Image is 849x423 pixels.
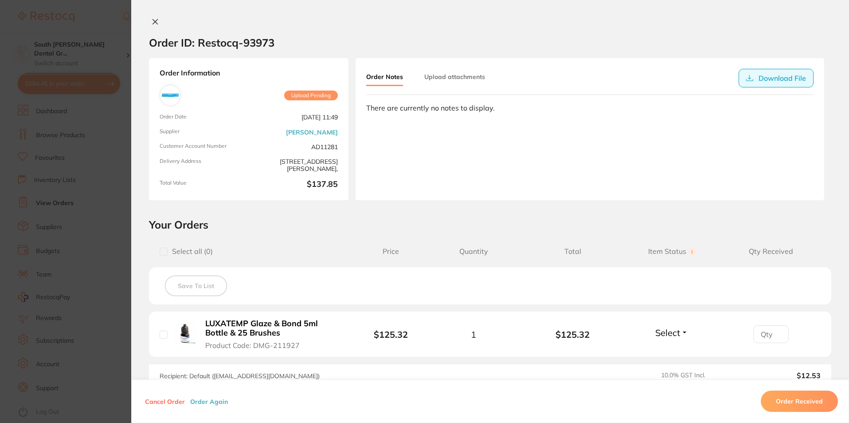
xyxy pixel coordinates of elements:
h2: Your Orders [149,218,831,231]
span: Qty Received [721,247,821,256]
span: Product Code: DMG-211927 [205,341,300,349]
span: Upload Pending [284,91,338,100]
span: Delivery Address [160,158,245,173]
span: Order Date [160,114,245,121]
span: Price [358,247,424,256]
span: Supplier [160,128,245,136]
span: 10.0 % GST Incl. [661,372,737,380]
button: Select [653,327,691,338]
span: Recipient: Default ( [EMAIL_ADDRESS][DOMAIN_NAME] ) [160,372,320,380]
strong: Order Information [160,69,338,78]
button: Cancel Order [142,397,188,405]
button: LUXATEMP Glaze & Bond 5ml Bottle & 25 Brushes Product Code: DMG-211927 [203,319,345,350]
button: Order Notes [366,69,403,86]
button: Order Again [188,397,231,405]
span: 1 [471,329,476,340]
button: Upload attachments [424,69,485,85]
img: LUXATEMP Glaze & Bond 5ml Bottle & 25 Brushes [174,323,196,344]
span: [STREET_ADDRESS][PERSON_NAME], [252,158,338,173]
button: Order Received [761,391,838,412]
output: $12.53 [744,372,821,380]
span: AD11281 [252,143,338,150]
a: [PERSON_NAME] [286,129,338,136]
span: [DATE] 11:49 [252,114,338,121]
b: $137.85 [252,180,338,190]
span: Select [655,327,680,338]
span: Total Value [160,180,245,190]
b: $125.32 [523,329,622,340]
h2: Order ID: Restocq- 93973 [149,36,274,49]
b: $125.32 [374,329,408,340]
b: LUXATEMP Glaze & Bond 5ml Bottle & 25 Brushes [205,319,342,337]
img: Adam Dental [162,87,179,104]
div: There are currently no notes to display. [366,104,814,112]
button: Save To List [165,276,227,296]
span: Quantity [424,247,523,256]
button: Download File [739,69,814,87]
span: Item Status [622,247,722,256]
span: Customer Account Number [160,143,245,150]
span: Select all ( 0 ) [168,247,213,256]
span: Total [523,247,622,256]
input: Qty [753,325,789,343]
